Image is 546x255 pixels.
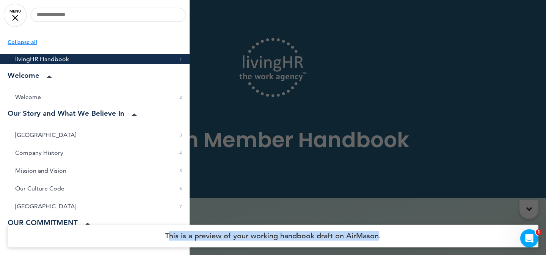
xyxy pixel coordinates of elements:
[15,132,76,138] span: Hyde House
[15,56,69,62] span: livingHR Handbook
[520,229,538,247] iframe: Intercom live chat
[179,185,182,192] span: 6
[15,167,66,174] span: Mission and Vision
[179,203,182,209] span: 7
[4,4,27,27] a: MENU
[15,94,41,100] span: Welcome
[179,167,182,174] span: 5
[8,38,190,46] p: Collapse all
[15,185,64,192] span: Our Culture Code
[15,241,61,247] span: Our Comitments
[179,150,182,156] span: 4
[15,203,76,209] span: Hyde House
[179,132,182,138] span: 3
[536,229,542,235] span: 1
[179,94,182,100] span: 2
[15,150,63,156] span: Company History
[8,225,538,247] h4: This is a preview of your working handbook draft on AirMason.
[179,56,182,62] span: 1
